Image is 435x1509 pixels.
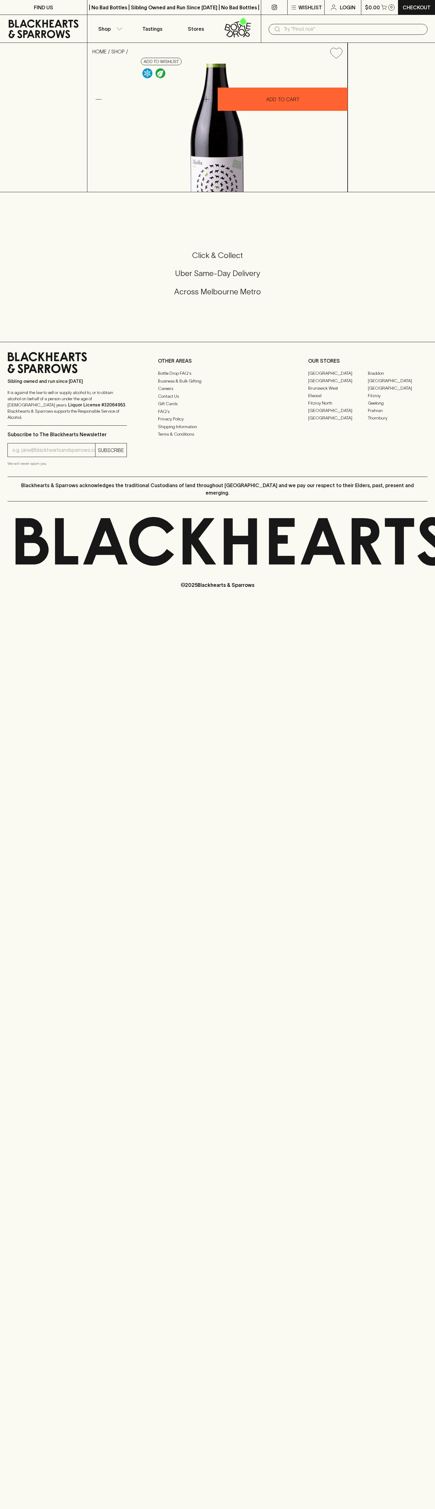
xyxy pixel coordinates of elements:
[7,460,127,467] p: We will never spam you
[7,268,428,279] h5: Uber Same-Day Delivery
[328,45,345,61] button: Add to wishlist
[158,408,277,415] a: FAQ's
[308,399,368,407] a: Fitzroy North
[368,407,428,414] a: Prahran
[368,369,428,377] a: Braddon
[218,88,348,111] button: ADD TO CART
[34,4,53,11] p: FIND US
[155,68,165,78] img: Organic
[308,392,368,399] a: Elwood
[308,357,428,365] p: OUR STORES
[368,399,428,407] a: Geelong
[141,58,182,65] button: Add to wishlist
[403,4,431,11] p: Checkout
[158,392,277,400] a: Contact Us
[142,25,162,33] p: Tastings
[68,402,125,407] strong: Liquor License #32064953
[7,389,127,420] p: It is against the law to sell or supply alcohol to, or to obtain alcohol on behalf of a person un...
[368,377,428,384] a: [GEOGRAPHIC_DATA]
[308,377,368,384] a: [GEOGRAPHIC_DATA]
[12,482,423,496] p: Blackhearts & Sparrows acknowledges the traditional Custodians of land throughout [GEOGRAPHIC_DAT...
[7,250,428,261] h5: Click & Collect
[158,415,277,423] a: Privacy Policy
[7,431,127,438] p: Subscribe to The Blackhearts Newsletter
[368,392,428,399] a: Fitzroy
[158,400,277,408] a: Gift Cards
[158,370,277,377] a: Bottle Drop FAQ's
[12,445,95,455] input: e.g. jane@blackheartsandsparrows.com.au
[154,67,167,80] a: Organic
[308,414,368,422] a: [GEOGRAPHIC_DATA]
[98,25,111,33] p: Shop
[390,6,393,9] p: 0
[340,4,355,11] p: Login
[92,49,107,54] a: HOME
[158,423,277,430] a: Shipping Information
[87,64,347,192] img: 39755.png
[308,407,368,414] a: [GEOGRAPHIC_DATA]
[158,357,277,365] p: OTHER AREAS
[111,49,125,54] a: SHOP
[87,15,131,43] button: Shop
[158,431,277,438] a: Terms & Conditions
[158,377,277,385] a: Business & Bulk Gifting
[368,414,428,422] a: Thornbury
[7,287,428,297] h5: Across Melbourne Metro
[174,15,218,43] a: Stores
[308,369,368,377] a: [GEOGRAPHIC_DATA]
[142,68,152,78] img: Chilled Red
[188,25,204,33] p: Stores
[141,67,154,80] a: Wonderful as is, but a slight chill will enhance the aromatics and give it a beautiful crunch.
[7,378,127,384] p: Sibling owned and run since [DATE]
[368,384,428,392] a: [GEOGRAPHIC_DATA]
[365,4,380,11] p: $0.00
[95,443,127,457] button: SUBSCRIBE
[308,384,368,392] a: Brunswick West
[284,24,423,34] input: Try "Pinot noir"
[7,225,428,329] div: Call to action block
[131,15,174,43] a: Tastings
[266,96,299,103] p: ADD TO CART
[298,4,322,11] p: Wishlist
[98,446,124,454] p: SUBSCRIBE
[158,385,277,392] a: Careers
